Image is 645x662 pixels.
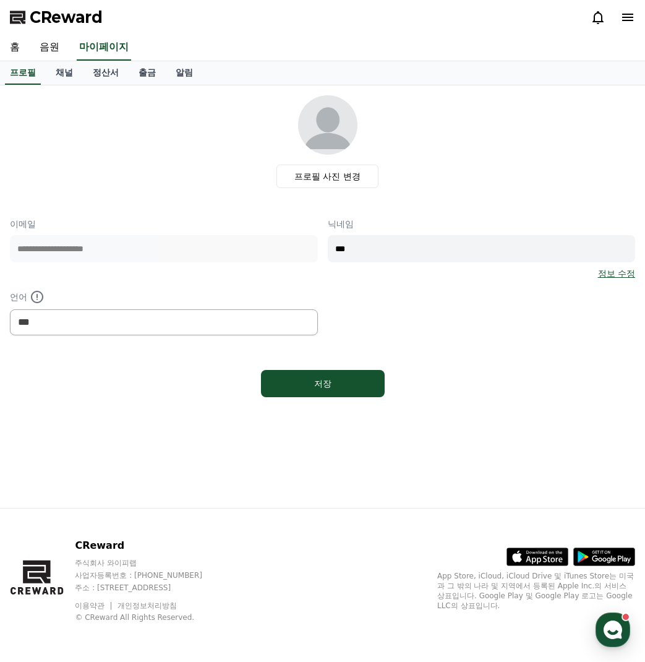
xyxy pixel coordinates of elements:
button: 저장 [261,370,385,397]
p: App Store, iCloud, iCloud Drive 및 iTunes Store는 미국과 그 밖의 나라 및 지역에서 등록된 Apple Inc.의 서비스 상표입니다. Goo... [437,571,635,611]
a: 출금 [129,61,166,85]
p: 언어 [10,290,318,304]
a: 프로필 [5,61,41,85]
a: 마이페이지 [77,35,131,61]
a: 개인정보처리방침 [117,601,177,610]
p: 주식회사 와이피랩 [75,558,226,568]
p: CReward [75,538,226,553]
p: © CReward All Rights Reserved. [75,613,226,622]
img: profile_image [298,95,357,155]
a: 음원 [30,35,69,61]
a: CReward [10,7,103,27]
label: 프로필 사진 변경 [276,165,378,188]
div: 저장 [286,377,360,390]
a: 정보 수정 [598,267,635,280]
a: 이용약관 [75,601,114,610]
p: 사업자등록번호 : [PHONE_NUMBER] [75,570,226,580]
p: 닉네임 [328,218,636,230]
span: CReward [30,7,103,27]
a: 알림 [166,61,203,85]
a: 채널 [46,61,83,85]
p: 이메일 [10,218,318,230]
p: 주소 : [STREET_ADDRESS] [75,583,226,593]
a: 정산서 [83,61,129,85]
